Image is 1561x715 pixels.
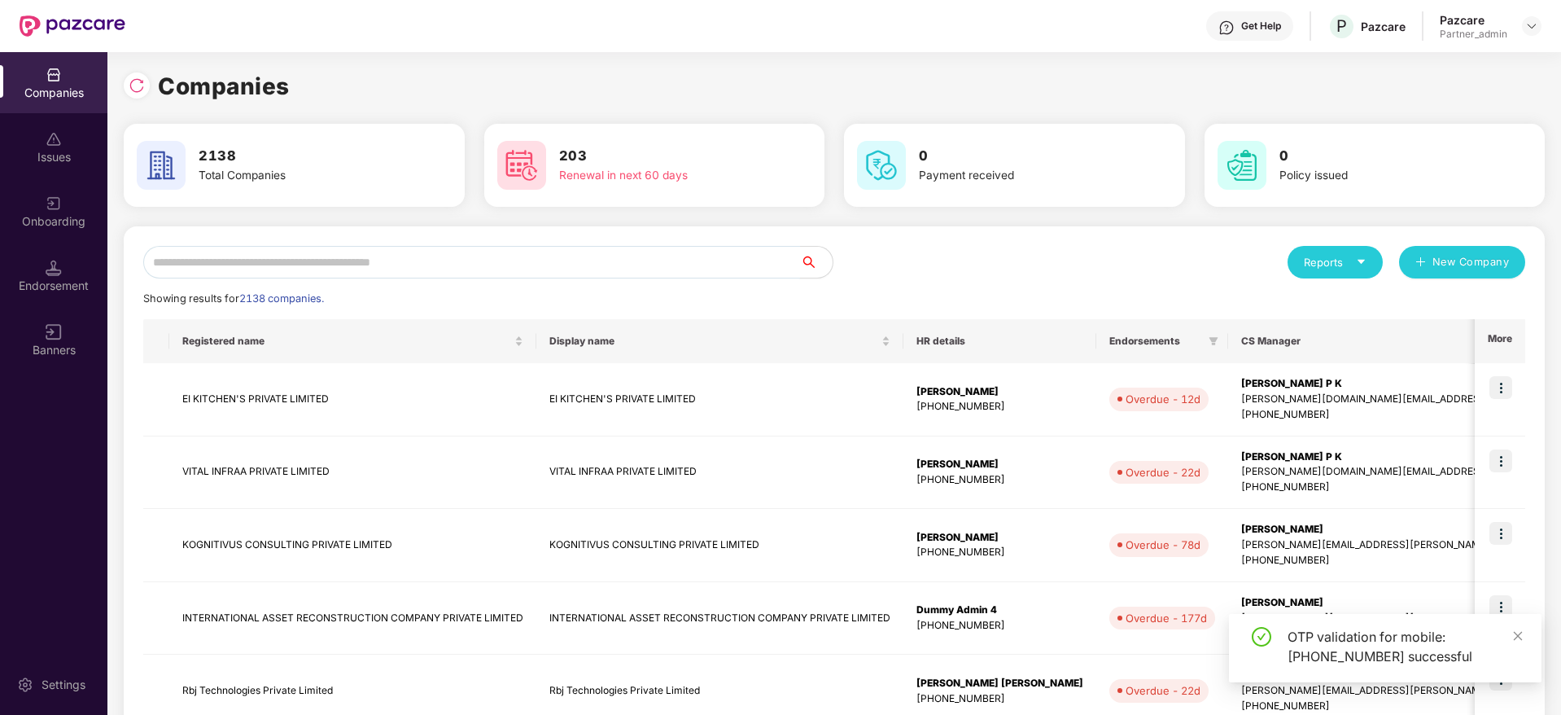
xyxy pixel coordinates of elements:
h3: 2138 [199,146,404,167]
img: svg+xml;base64,PHN2ZyB4bWxucz0iaHR0cDovL3d3dy53My5vcmcvMjAwMC9zdmciIHdpZHRoPSI2MCIgaGVpZ2h0PSI2MC... [1218,141,1266,190]
td: EI KITCHEN'S PRIVATE LIMITED [536,363,903,436]
h3: 203 [559,146,764,167]
td: VITAL INFRAA PRIVATE LIMITED [536,436,903,510]
img: icon [1489,376,1512,399]
div: [PERSON_NAME] [916,530,1083,546]
h3: 0 [1279,146,1484,167]
img: svg+xml;base64,PHN2ZyBpZD0iSXNzdWVzX2Rpc2FibGVkIiB4bWxucz0iaHR0cDovL3d3dy53My5vcmcvMjAwMC9zdmciIH... [46,131,62,147]
div: Settings [37,677,90,693]
span: New Company [1432,254,1510,270]
div: Pazcare [1440,12,1507,28]
img: icon [1489,450,1512,472]
span: Endorsements [1109,335,1202,348]
img: svg+xml;base64,PHN2ZyB3aWR0aD0iMTQuNSIgaGVpZ2h0PSIxNC41IiB2aWV3Qm94PSIwIDAgMTYgMTYiIGZpbGw9Im5vbm... [46,260,62,276]
div: Total Companies [199,167,404,185]
img: svg+xml;base64,PHN2ZyB3aWR0aD0iMjAiIGhlaWdodD0iMjAiIHZpZXdCb3g9IjAgMCAyMCAyMCIgZmlsbD0ibm9uZSIgeG... [46,195,62,212]
img: New Pazcare Logo [20,15,125,37]
td: INTERNATIONAL ASSET RECONSTRUCTION COMPANY PRIVATE LIMITED [536,582,903,656]
button: search [799,246,833,279]
img: icon [1489,522,1512,545]
span: caret-down [1356,257,1366,267]
td: VITAL INFRAA PRIVATE LIMITED [169,436,536,510]
div: [PHONE_NUMBER] [916,691,1083,707]
span: Registered name [182,335,511,348]
button: plusNew Company [1399,246,1525,279]
td: KOGNITIVUS CONSULTING PRIVATE LIMITED [536,509,903,582]
td: EI KITCHEN'S PRIVATE LIMITED [169,363,536,436]
img: svg+xml;base64,PHN2ZyB4bWxucz0iaHR0cDovL3d3dy53My5vcmcvMjAwMC9zdmciIHdpZHRoPSI2MCIgaGVpZ2h0PSI2MC... [857,141,906,190]
span: search [799,256,833,269]
img: svg+xml;base64,PHN2ZyBpZD0iSGVscC0zMngzMiIgeG1sbnM9Imh0dHA6Ly93d3cudzMub3JnLzIwMDAvc3ZnIiB3aWR0aD... [1218,20,1235,36]
span: CS Manager [1241,335,1558,348]
img: svg+xml;base64,PHN2ZyB4bWxucz0iaHR0cDovL3d3dy53My5vcmcvMjAwMC9zdmciIHdpZHRoPSI2MCIgaGVpZ2h0PSI2MC... [497,141,546,190]
h3: 0 [919,146,1124,167]
div: Overdue - 22d [1126,682,1200,699]
img: svg+xml;base64,PHN2ZyBpZD0iU2V0dGluZy0yMHgyMCIgeG1sbnM9Imh0dHA6Ly93d3cudzMub3JnLzIwMDAvc3ZnIiB3aW... [17,677,33,693]
span: filter [1209,336,1218,346]
td: INTERNATIONAL ASSET RECONSTRUCTION COMPANY PRIVATE LIMITED [169,582,536,656]
div: Pazcare [1361,19,1406,34]
div: Reports [1304,254,1366,270]
span: Showing results for [143,292,324,305]
span: P [1336,16,1347,36]
h1: Companies [158,68,290,104]
img: icon [1489,595,1512,618]
div: [PHONE_NUMBER] [916,472,1083,488]
div: Dummy Admin 4 [916,603,1083,618]
span: Display name [549,335,878,348]
div: Policy issued [1279,167,1484,185]
th: HR details [903,319,1096,363]
div: [PERSON_NAME] [916,384,1083,400]
div: [PHONE_NUMBER] [916,618,1083,634]
img: svg+xml;base64,PHN2ZyBpZD0iRHJvcGRvd24tMzJ4MzIiIHhtbG5zPSJodHRwOi8vd3d3LnczLm9yZy8yMDAwL3N2ZyIgd2... [1525,20,1538,33]
div: Renewal in next 60 days [559,167,764,185]
div: Overdue - 22d [1126,464,1200,480]
th: Display name [536,319,903,363]
img: svg+xml;base64,PHN2ZyBpZD0iQ29tcGFuaWVzIiB4bWxucz0iaHR0cDovL3d3dy53My5vcmcvMjAwMC9zdmciIHdpZHRoPS... [46,67,62,83]
th: Registered name [169,319,536,363]
img: svg+xml;base64,PHN2ZyBpZD0iUmVsb2FkLTMyeDMyIiB4bWxucz0iaHR0cDovL3d3dy53My5vcmcvMjAwMC9zdmciIHdpZH... [129,77,145,94]
div: Overdue - 177d [1126,610,1207,626]
div: OTP validation for mobile: [PHONE_NUMBER] successful [1288,627,1522,666]
div: [PERSON_NAME] [916,457,1083,472]
span: close [1512,630,1524,642]
span: 2138 companies. [239,292,324,305]
img: svg+xml;base64,PHN2ZyB3aWR0aD0iMTYiIGhlaWdodD0iMTYiIHZpZXdCb3g9IjAgMCAxNiAxNiIgZmlsbD0ibm9uZSIgeG... [46,324,62,340]
div: Get Help [1241,20,1281,33]
div: Overdue - 12d [1126,391,1200,407]
span: filter [1205,331,1222,351]
img: svg+xml;base64,PHN2ZyB4bWxucz0iaHR0cDovL3d3dy53My5vcmcvMjAwMC9zdmciIHdpZHRoPSI2MCIgaGVpZ2h0PSI2MC... [137,141,186,190]
th: More [1475,319,1525,363]
div: Payment received [919,167,1124,185]
span: check-circle [1252,627,1271,647]
div: [PHONE_NUMBER] [916,399,1083,415]
td: KOGNITIVUS CONSULTING PRIVATE LIMITED [169,509,536,582]
div: Partner_admin [1440,28,1507,41]
div: [PERSON_NAME] [PERSON_NAME] [916,676,1083,691]
div: Overdue - 78d [1126,537,1200,553]
div: [PHONE_NUMBER] [916,545,1083,560]
span: plus [1415,257,1426,270]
